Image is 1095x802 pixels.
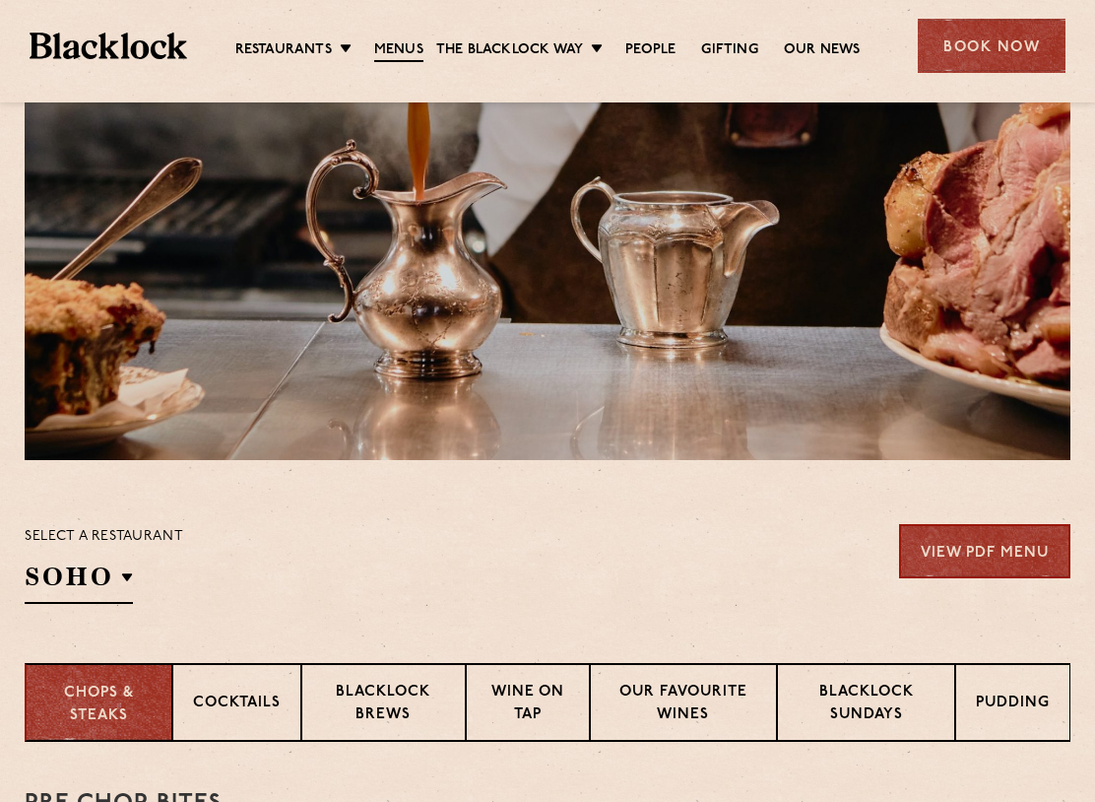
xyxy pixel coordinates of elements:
img: BL_Textured_Logo-footer-cropped.svg [30,33,187,59]
h2: SOHO [25,560,133,604]
p: Wine on Tap [486,682,569,728]
div: Book Now [918,19,1065,73]
p: Blacklock Brews [322,682,445,728]
p: Our favourite wines [611,682,756,728]
a: People [625,40,676,60]
a: Our News [784,40,861,60]
a: The Blacklock Way [436,40,583,60]
p: Blacklock Sundays [798,682,934,728]
a: Restaurants [235,40,332,60]
a: Menus [374,40,423,62]
p: Select a restaurant [25,524,183,550]
p: Pudding [976,693,1050,717]
a: View PDF Menu [899,524,1070,578]
p: Cocktails [193,693,281,717]
p: Chops & Steaks [46,683,152,727]
a: Gifting [701,40,757,60]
